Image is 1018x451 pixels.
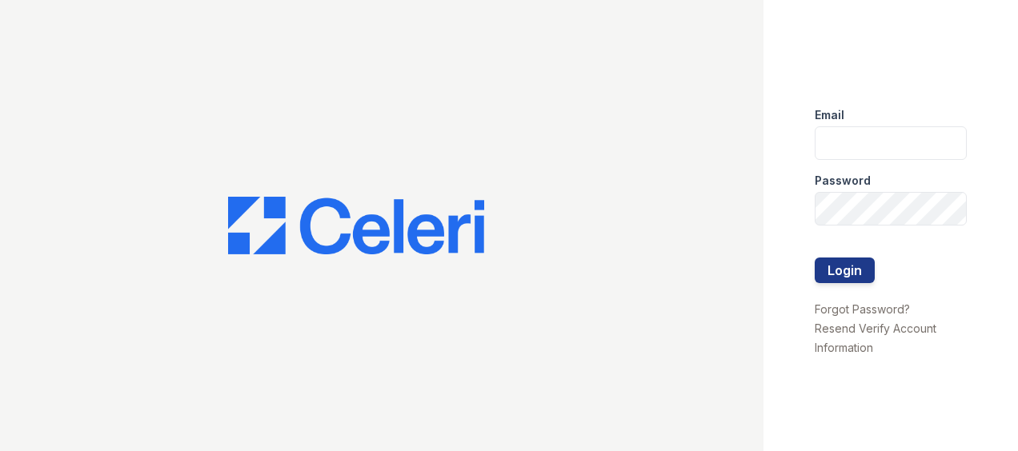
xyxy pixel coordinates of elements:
label: Email [815,107,844,123]
button: Login [815,257,875,283]
a: Resend Verify Account Information [815,321,936,354]
img: CE_Logo_Blue-a8612792a0a2168367f1c8372b55b34899dd931a85d93a1a3d3e32e68fde9ad4.png [228,197,484,254]
label: Password [815,173,871,189]
a: Forgot Password? [815,302,910,316]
